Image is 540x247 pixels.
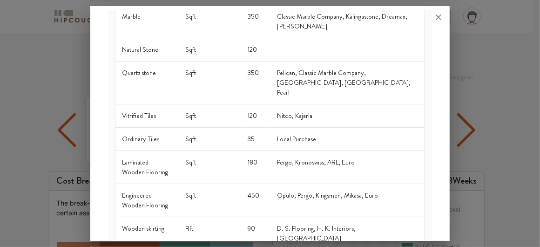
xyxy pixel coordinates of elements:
[115,104,179,127] td: Vitrified Tiles
[271,127,425,151] td: Local Purchase
[179,61,242,104] td: Sqft
[115,184,179,217] td: Engineered Wooden Flooring
[271,184,425,217] td: Opulo, Pergo, Kingsmen, Mikasa, Euro
[115,61,179,104] td: Quartz stone
[115,127,179,151] td: Ordinary Tiles
[179,151,242,184] td: Sqft
[115,151,179,184] td: Laminated Wooden Flooring
[242,184,271,217] td: 450
[242,38,271,61] td: 120
[242,104,271,127] td: 120
[179,104,242,127] td: Sqft
[271,151,425,184] td: Pergo, Kronoswiss, ARL, Euro
[271,104,425,127] td: Nitco, Kajaria
[179,38,242,61] td: Sqft
[242,61,271,104] td: 350
[242,151,271,184] td: 180
[179,127,242,151] td: Sqft
[115,38,179,61] td: Natural Stone
[271,61,425,104] td: Pelican, Classic Marble Company, [GEOGRAPHIC_DATA], [GEOGRAPHIC_DATA], Pearl
[242,127,271,151] td: 35
[179,184,242,217] td: Sqft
